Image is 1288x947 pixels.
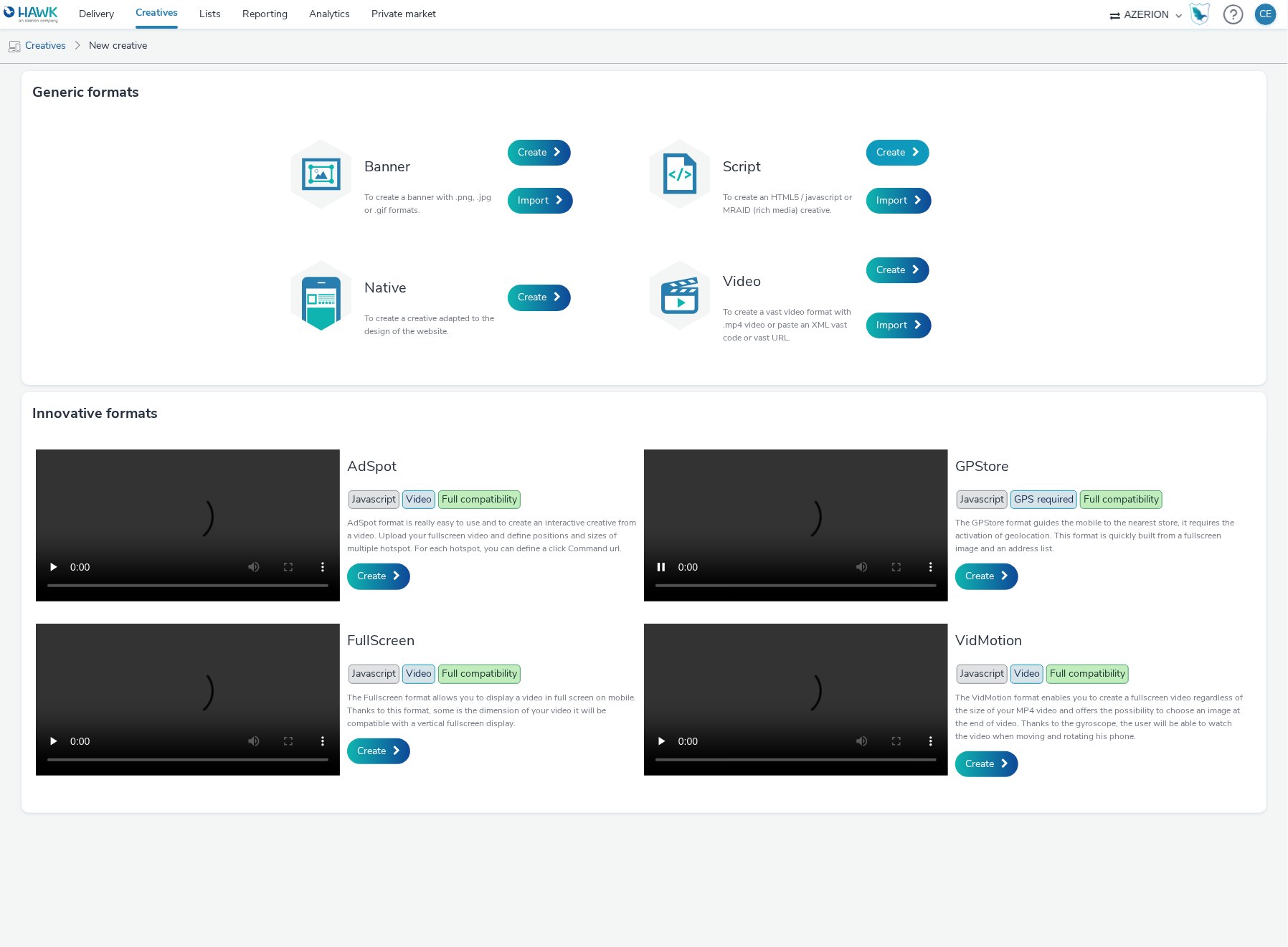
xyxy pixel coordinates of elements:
span: Import [518,194,549,207]
a: Import [508,188,573,214]
span: Javascript [349,490,399,509]
span: GPS required [1010,490,1077,509]
h3: VidMotion [955,631,1245,650]
a: Create [955,563,1018,589]
span: Create [518,290,546,304]
a: Create [955,751,1018,777]
span: Video [1010,665,1043,683]
p: To create a creative adapted to the design of the website. [364,312,501,338]
h3: Generic formats [32,82,139,103]
h3: Banner [364,157,501,176]
span: Create [876,263,905,277]
span: Javascript [349,665,399,683]
span: Full compatibility [438,665,521,683]
img: video.svg [644,260,716,331]
img: native.svg [285,260,357,331]
span: Import [876,194,907,207]
a: Create [508,140,571,166]
span: Video [402,490,435,509]
a: Create [866,140,929,166]
p: AdSpot format is really easy to use and to create an interactive creative from a video. Upload yo... [347,516,637,555]
a: Create [347,738,410,764]
img: undefined Logo [4,6,59,24]
span: Video [402,665,435,683]
span: Full compatibility [438,490,521,509]
div: CE [1260,4,1272,25]
h3: FullScreen [347,631,637,650]
a: Import [866,313,932,338]
span: Create [357,569,386,583]
p: To create a banner with .png, .jpg or .gif formats. [364,191,501,216]
span: Javascript [957,490,1008,509]
h3: GPStore [955,457,1245,476]
p: To create an HTML5 / javascript or MRAID (rich media) creative. [723,191,859,216]
img: code.svg [644,138,716,210]
span: Create [876,146,905,159]
span: Full compatibility [1080,490,1162,509]
img: Hawk Academy [1189,3,1211,26]
span: Create [965,569,994,583]
span: Create [357,744,386,758]
h3: Script [723,157,859,176]
span: Import [876,318,907,332]
h3: Native [364,278,501,298]
h3: Innovative formats [32,403,158,424]
a: Hawk Academy [1189,3,1216,26]
p: The GPStore format guides the mobile to the nearest store, it requires the activation of geolocat... [955,516,1245,555]
a: Create [347,563,410,589]
a: New creative [82,29,154,63]
p: To create a vast video format with .mp4 video or paste an XML vast code or vast URL. [723,305,859,344]
p: The Fullscreen format allows you to display a video in full screen on mobile. Thanks to this form... [347,691,637,730]
p: The VidMotion format enables you to create a fullscreen video regardless of the size of your MP4 ... [955,691,1245,743]
h3: Video [723,272,859,291]
a: Create [866,257,929,283]
h3: AdSpot [347,457,637,476]
img: mobile [7,39,22,54]
span: Create [965,757,994,771]
span: Full compatibility [1046,665,1129,683]
img: banner.svg [285,138,357,210]
span: Create [518,146,546,159]
a: Import [866,188,932,214]
a: Create [508,285,571,310]
span: Javascript [957,665,1008,683]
